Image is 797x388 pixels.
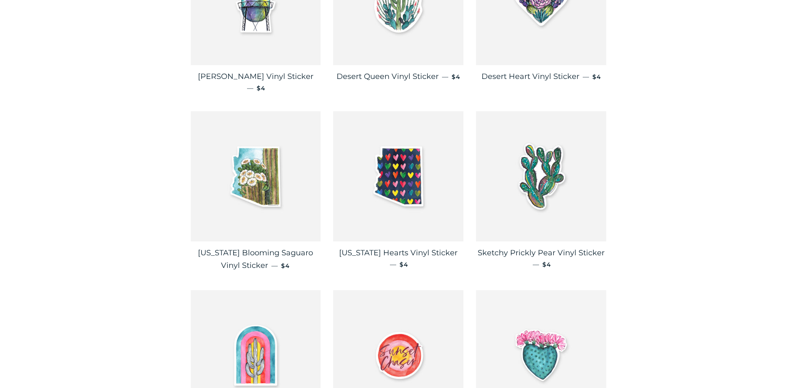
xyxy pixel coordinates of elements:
[442,73,448,81] span: —
[257,84,266,92] span: $4
[247,84,253,92] span: —
[333,65,463,89] a: Desert Queen Vinyl Sticker — $4
[198,72,313,81] span: [PERSON_NAME] Vinyl Sticker
[333,111,463,241] img: Arizona Hearts Vinyl Sticker
[281,262,290,270] span: $4
[476,65,606,89] a: Desert Heart Vinyl Sticker — $4
[592,73,602,81] span: $4
[191,65,321,99] a: [PERSON_NAME] Vinyl Sticker — $4
[481,72,579,81] span: Desert Heart Vinyl Sticker
[583,73,589,81] span: —
[191,241,321,277] a: [US_STATE] Blooming Saguaro Vinyl Sticker — $4
[191,111,321,241] img: Arizona Blooming Saguaro Vinyl Sticker
[542,261,552,268] span: $4
[400,261,409,268] span: $4
[478,248,605,257] span: Sketchy Prickly Pear Vinyl Sticker
[271,262,278,270] span: —
[390,260,396,268] span: —
[533,260,539,268] span: —
[198,248,313,270] span: [US_STATE] Blooming Saguaro Vinyl Sticker
[337,72,439,81] span: Desert Queen Vinyl Sticker
[476,241,606,275] a: Sketchy Prickly Pear Vinyl Sticker — $4
[452,73,461,81] span: $4
[339,248,458,257] span: [US_STATE] Hearts Vinyl Sticker
[333,241,463,275] a: [US_STATE] Hearts Vinyl Sticker — $4
[476,111,606,241] img: Sketchy Prickly Pear Vinyl Sticker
